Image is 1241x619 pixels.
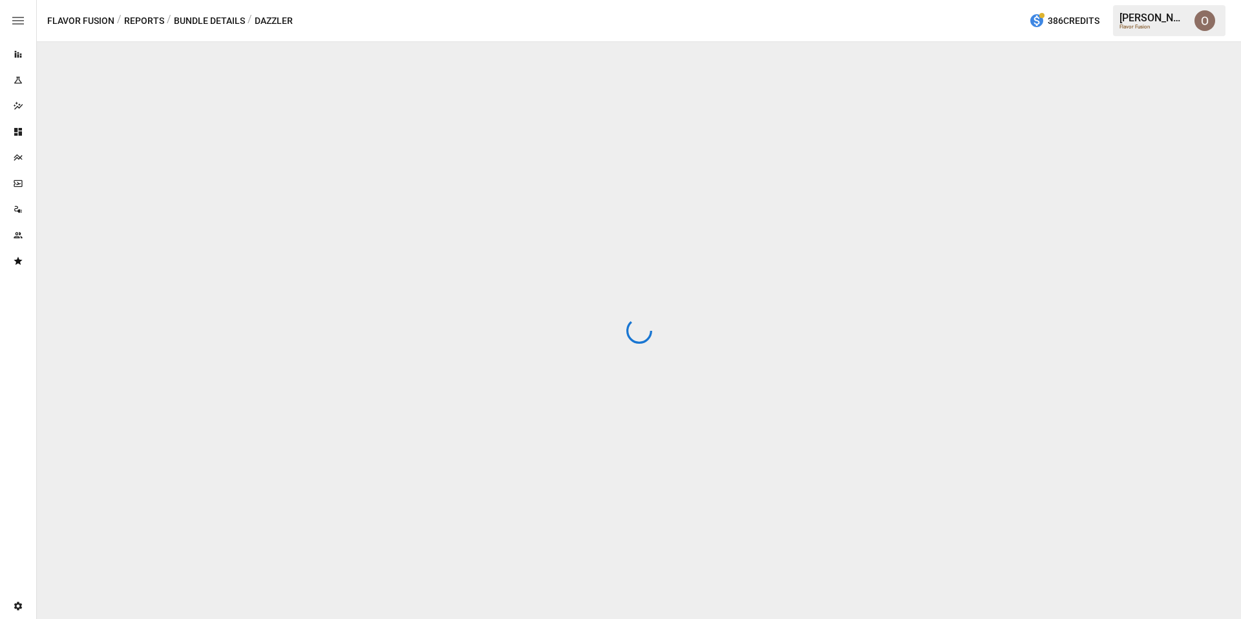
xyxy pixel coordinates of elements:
[1119,12,1187,24] div: [PERSON_NAME]
[117,13,122,29] div: /
[1048,13,1099,29] span: 386 Credits
[174,13,245,29] button: Bundle Details
[1194,10,1215,31] img: Oleksii Flok
[1119,24,1187,30] div: Flavor Fusion
[1187,3,1223,39] button: Oleksii Flok
[248,13,252,29] div: /
[47,13,114,29] button: Flavor Fusion
[1024,9,1105,33] button: 386Credits
[167,13,171,29] div: /
[124,13,164,29] button: Reports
